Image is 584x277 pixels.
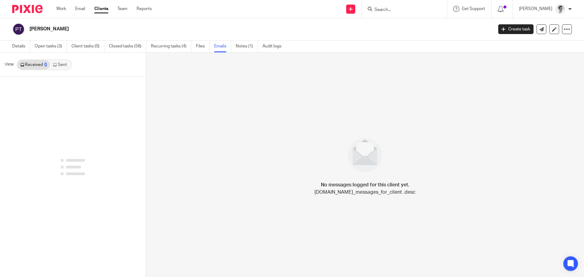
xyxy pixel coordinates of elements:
[12,40,30,52] a: Details
[75,6,85,12] a: Email
[117,6,127,12] a: Team
[214,40,231,52] a: Emails
[344,134,386,176] img: image
[236,40,258,52] a: Notes (1)
[498,24,534,34] a: Create task
[30,26,397,32] h2: [PERSON_NAME]
[35,40,67,52] a: Open tasks (3)
[315,189,415,196] p: [DOMAIN_NAME]_messages_for_client .desc
[12,23,25,36] img: svg%3E
[94,6,108,12] a: Clients
[12,5,43,13] img: Pixie
[151,40,191,52] a: Recurring tasks (4)
[56,6,66,12] a: Work
[137,6,152,12] a: Reports
[71,40,104,52] a: Client tasks (0)
[109,40,146,52] a: Closed tasks (56)
[374,7,429,13] input: Search
[262,40,286,52] a: Audit logs
[5,61,14,68] span: View
[44,63,47,67] div: 0
[519,6,552,12] p: [PERSON_NAME]
[555,4,565,14] img: Adam_2025.jpg
[462,7,485,11] span: Get Support
[50,60,71,70] a: Sent
[196,40,210,52] a: Files
[17,60,50,70] a: Received0
[321,181,409,189] h4: No messages logged for this client yet.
